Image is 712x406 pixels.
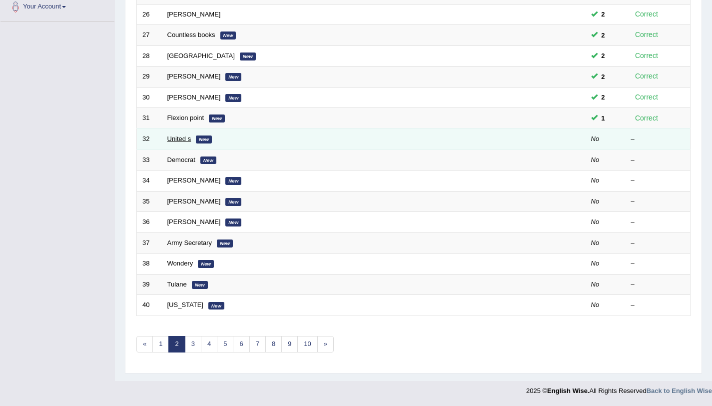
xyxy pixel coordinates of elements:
[631,238,685,248] div: –
[167,52,235,59] a: [GEOGRAPHIC_DATA]
[233,336,249,352] a: 6
[631,300,685,310] div: –
[631,8,663,20] div: Correct
[281,336,298,352] a: 9
[631,70,663,82] div: Correct
[137,128,162,149] td: 32
[225,177,241,185] em: New
[598,113,609,123] span: You can still take this question
[152,336,169,352] a: 1
[137,274,162,295] td: 39
[209,114,225,122] em: New
[167,280,187,288] a: Tulane
[317,336,334,352] a: »
[591,156,600,163] em: No
[631,134,685,144] div: –
[631,29,663,40] div: Correct
[137,232,162,253] td: 37
[631,91,663,103] div: Correct
[217,239,233,247] em: New
[192,281,208,289] em: New
[631,112,663,124] div: Correct
[598,50,609,61] span: You can still take this question
[137,87,162,108] td: 30
[297,336,317,352] a: 10
[137,66,162,87] td: 29
[137,108,162,129] td: 31
[249,336,266,352] a: 7
[631,155,685,165] div: –
[647,387,712,394] a: Back to English Wise
[137,212,162,233] td: 36
[631,50,663,61] div: Correct
[591,239,600,246] em: No
[631,280,685,289] div: –
[225,73,241,81] em: New
[591,218,600,225] em: No
[201,336,217,352] a: 4
[631,197,685,206] div: –
[240,52,256,60] em: New
[526,381,712,395] div: 2025 © All Rights Reserved
[591,301,600,308] em: No
[631,217,685,227] div: –
[265,336,282,352] a: 8
[631,176,685,185] div: –
[198,260,214,268] em: New
[598,30,609,40] span: You can still take this question
[137,45,162,66] td: 28
[137,295,162,316] td: 40
[196,135,212,143] em: New
[225,198,241,206] em: New
[167,72,221,80] a: [PERSON_NAME]
[136,336,153,352] a: «
[137,170,162,191] td: 34
[168,336,185,352] a: 2
[591,197,600,205] em: No
[598,71,609,82] span: You can still take this question
[217,336,233,352] a: 5
[137,4,162,25] td: 26
[220,31,236,39] em: New
[167,259,193,267] a: Wondery
[591,135,600,142] em: No
[225,218,241,226] em: New
[137,253,162,274] td: 38
[591,259,600,267] em: No
[167,156,195,163] a: Democrat
[167,239,212,246] a: Army Secretary
[167,114,204,121] a: Flexion point
[167,10,221,18] a: [PERSON_NAME]
[167,93,221,101] a: [PERSON_NAME]
[598,9,609,19] span: You can still take this question
[137,25,162,46] td: 27
[225,94,241,102] em: New
[200,156,216,164] em: New
[185,336,201,352] a: 3
[167,197,221,205] a: [PERSON_NAME]
[208,302,224,310] em: New
[591,176,600,184] em: No
[137,149,162,170] td: 33
[598,92,609,102] span: You can still take this question
[631,259,685,268] div: –
[167,31,215,38] a: Countless books
[137,191,162,212] td: 35
[167,218,221,225] a: [PERSON_NAME]
[591,280,600,288] em: No
[167,135,191,142] a: United s
[167,301,203,308] a: [US_STATE]
[547,387,589,394] strong: English Wise.
[167,176,221,184] a: [PERSON_NAME]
